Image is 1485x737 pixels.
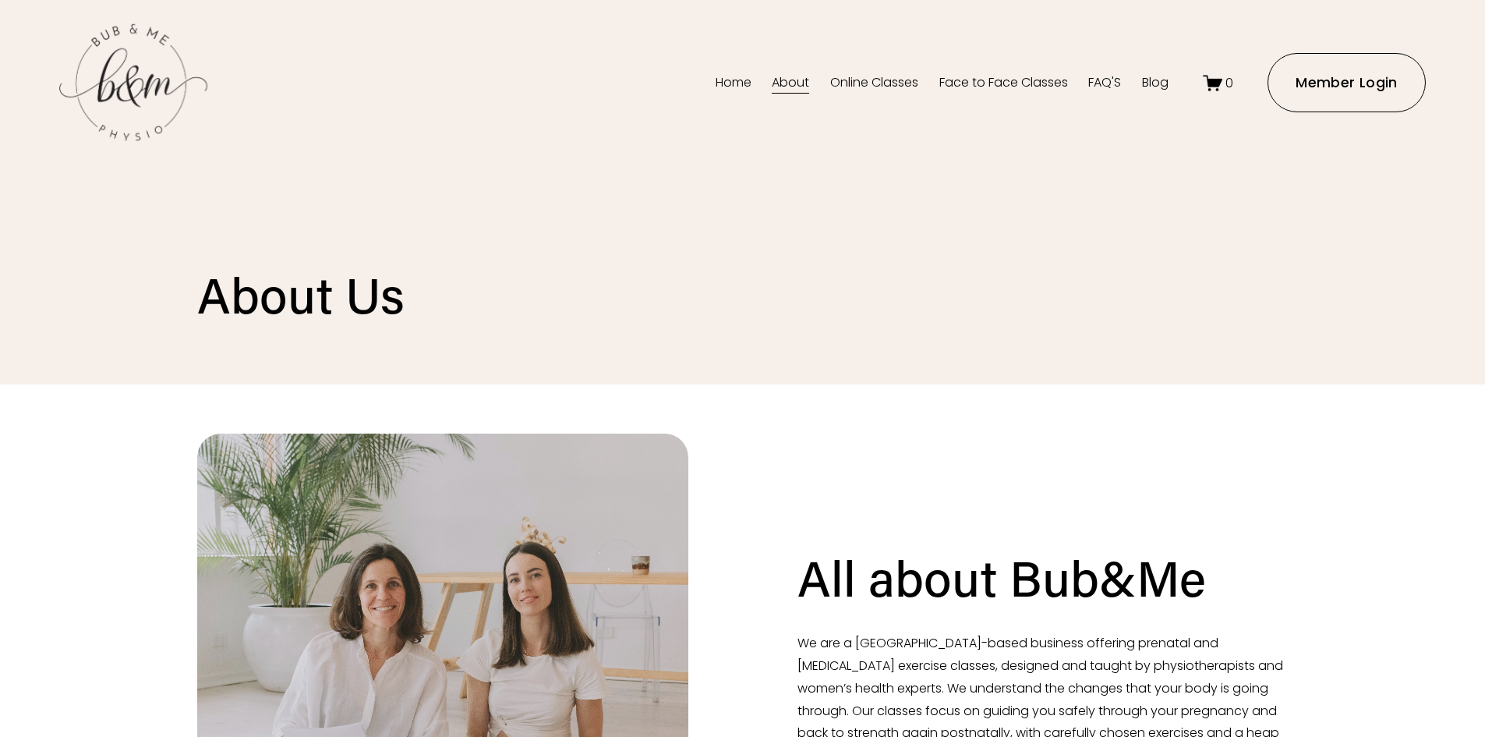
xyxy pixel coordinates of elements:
ms-portal-inner: Member Login [1296,73,1397,92]
span: 0 [1225,74,1233,92]
h1: All about Bub&Me [797,544,1206,610]
a: 0 items in cart [1203,73,1234,93]
a: Home [716,70,751,95]
a: About [772,70,809,95]
img: bubandme [59,23,207,144]
a: Member Login [1268,53,1426,112]
a: FAQ'S [1088,70,1121,95]
a: Online Classes [830,70,918,95]
a: Face to Face Classes [939,70,1068,95]
a: Blog [1142,70,1169,95]
h1: About Us [197,264,1016,325]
